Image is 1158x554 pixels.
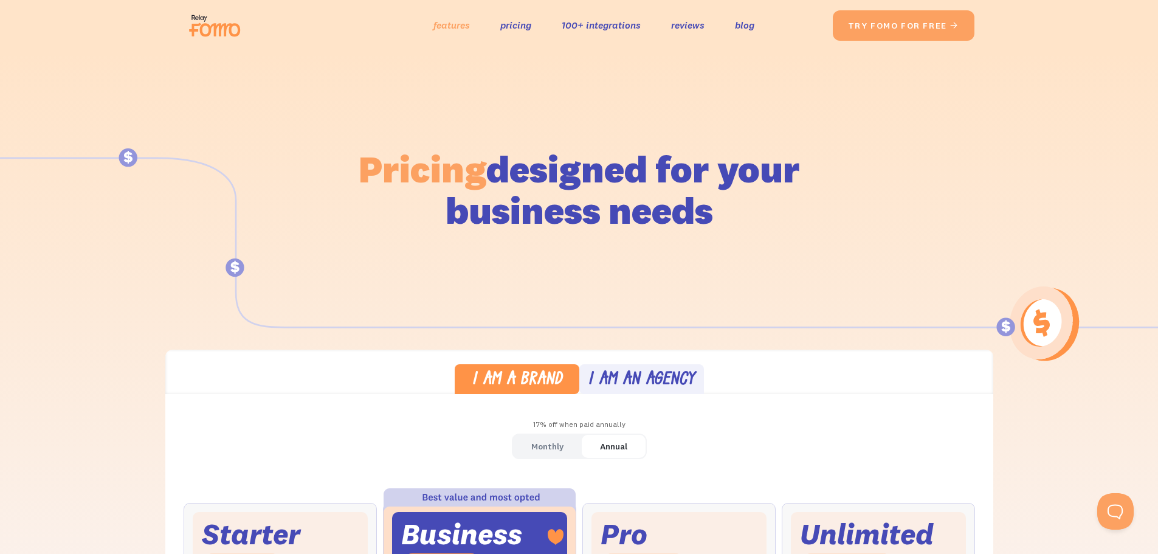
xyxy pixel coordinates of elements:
[433,16,470,34] a: features
[562,16,641,34] a: 100+ integrations
[800,521,934,547] div: Unlimited
[202,521,300,547] div: Starter
[472,372,562,389] div: I am a brand
[531,438,563,455] div: Monthly
[601,521,647,547] div: Pro
[500,16,531,34] a: pricing
[359,145,486,192] span: Pricing
[671,16,705,34] a: reviews
[1097,493,1134,530] iframe: Toggle Customer Support
[600,438,627,455] div: Annual
[833,10,974,41] a: try fomo for free
[949,20,959,31] span: 
[358,148,801,231] h1: designed for your business needs
[165,416,993,434] div: 17% off when paid annually
[735,16,754,34] a: blog
[401,521,522,547] div: Business
[588,372,695,389] div: I am an agency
